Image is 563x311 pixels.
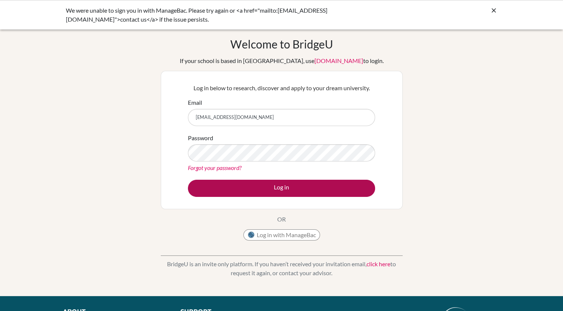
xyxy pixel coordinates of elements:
a: Forgot your password? [188,164,241,171]
button: Log in [188,180,375,197]
div: If your school is based in [GEOGRAPHIC_DATA], use to login. [180,56,384,65]
p: Log in below to research, discover and apply to your dream university. [188,84,375,92]
p: BridgeU is an invite only platform. If you haven’t received your invitation email, to request it ... [161,260,403,277]
p: OR [277,215,286,224]
label: Email [188,98,202,107]
a: click here [367,260,390,267]
h1: Welcome to BridgeU [230,37,333,51]
a: [DOMAIN_NAME] [314,57,363,64]
label: Password [188,133,213,142]
div: We were unable to sign you in with ManageBac. Please try again or <a href="mailto:[EMAIL_ADDRESS]... [66,6,386,24]
button: Log in with ManageBac [243,229,320,241]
